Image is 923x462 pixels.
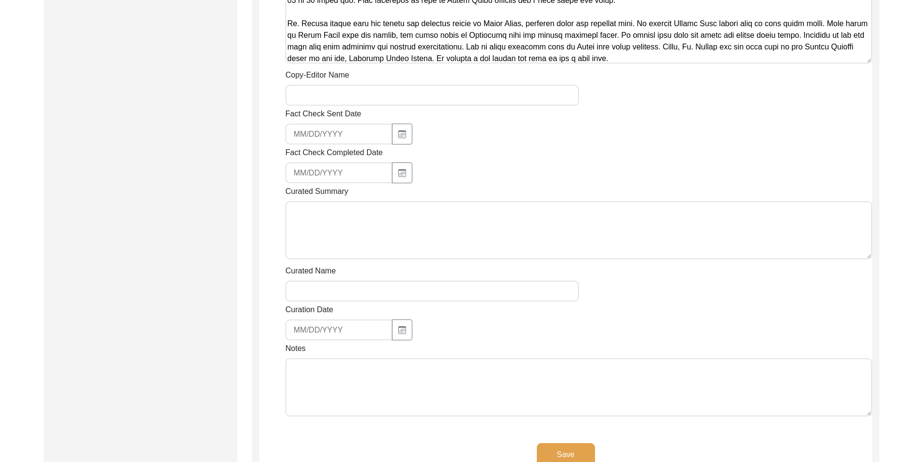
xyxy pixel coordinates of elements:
label: Copy-Editor Name [285,69,349,81]
label: Curated Summary [285,186,348,197]
input: MM/DD/YYYY [285,319,392,340]
label: Notes [285,343,306,354]
input: MM/DD/YYYY [285,124,392,144]
label: Fact Check Completed Date [285,147,383,159]
input: MM/DD/YYYY [285,162,392,183]
label: Curation Date [285,304,333,316]
label: Curated Name [285,265,336,277]
label: Fact Check Sent Date [285,108,361,120]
